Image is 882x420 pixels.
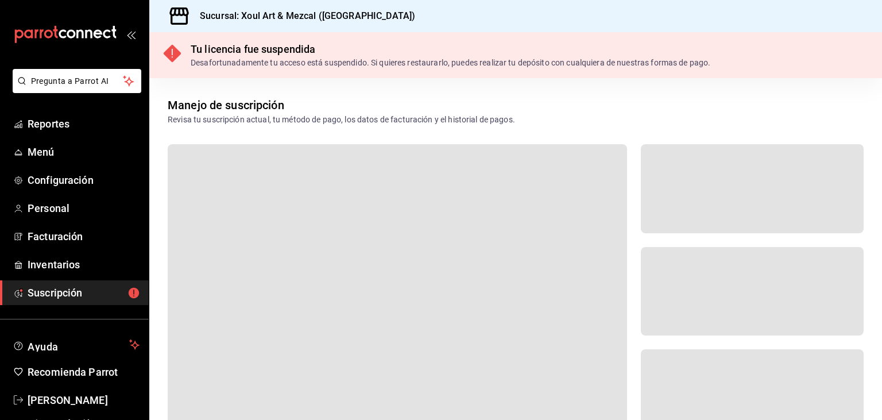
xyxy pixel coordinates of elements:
[28,229,140,244] span: Facturación
[168,114,515,126] div: Revisa tu suscripción actual, tu método de pago, los datos de facturación y el historial de pagos.
[28,364,140,380] span: Recomienda Parrot
[28,201,140,216] span: Personal
[168,97,284,114] div: Manejo de suscripción
[191,57,710,69] div: Desafortunadamente tu acceso está suspendido. Si quieres restaurarlo, puedes realizar tu depósito...
[13,69,141,93] button: Pregunta a Parrot AI
[28,285,140,300] span: Suscripción
[28,338,125,352] span: Ayuda
[28,144,140,160] span: Menú
[126,30,136,39] button: open_drawer_menu
[31,75,123,87] span: Pregunta a Parrot AI
[28,172,140,188] span: Configuración
[28,116,140,132] span: Reportes
[28,392,140,408] span: [PERSON_NAME]
[8,83,141,95] a: Pregunta a Parrot AI
[191,9,415,23] h3: Sucursal: Xoul Art & Mezcal ([GEOGRAPHIC_DATA])
[191,41,710,57] div: Tu licencia fue suspendida
[28,257,140,272] span: Inventarios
